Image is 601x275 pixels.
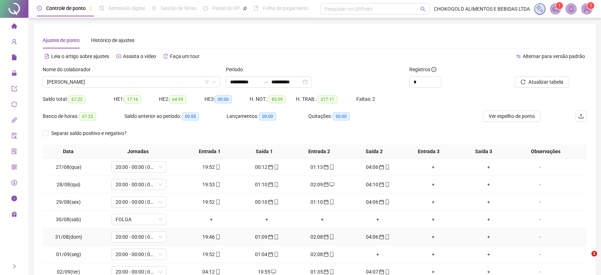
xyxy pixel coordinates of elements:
[353,181,403,188] div: 04:10
[11,20,17,34] span: home
[384,269,390,274] span: mobile
[273,165,279,170] span: mobile
[297,216,347,223] div: +
[581,4,592,14] img: 14563
[464,198,514,206] div: +
[56,199,81,205] span: 29/08(sex)
[163,54,168,59] span: history
[11,98,17,113] span: sync
[94,145,182,159] th: Jornadas
[323,199,329,204] span: calendar
[516,54,521,59] span: swap
[329,234,334,239] span: mobile
[242,163,292,171] div: 00:12
[124,95,141,103] span: 17:16
[356,96,375,102] span: Faltas: 2
[267,199,273,204] span: calendar
[408,250,458,258] div: +
[11,130,17,144] span: audit
[11,145,17,160] span: solution
[124,112,227,120] div: Saldo anterior ao período:
[159,95,204,103] div: HE 2:
[378,165,384,170] span: calendar
[11,67,17,81] span: lock
[267,234,273,239] span: calendar
[431,67,436,72] span: info-circle
[158,165,163,169] span: down
[170,53,200,59] span: Faça um tour
[227,112,308,120] div: Lançamentos:
[464,216,514,223] div: +
[536,5,544,13] img: sparkle-icon.fc2bf0ac1784a2077858766a79e2daf3.svg
[552,6,559,12] span: notification
[267,182,273,187] span: calendar
[263,5,308,11] span: Folha de pagamento
[12,264,17,269] span: right
[116,54,121,59] span: youtube
[215,95,232,103] span: 00:00
[408,233,458,241] div: +
[323,269,329,274] span: calendar
[420,6,426,12] span: search
[523,53,585,59] span: Alternar para versão padrão
[243,6,247,11] span: pushpin
[464,250,514,258] div: +
[89,6,93,11] span: pushpin
[297,163,347,171] div: 01:13
[186,181,236,188] div: 19:53
[297,198,347,206] div: 01:10
[242,216,292,223] div: +
[556,2,563,9] sup: 1
[182,145,237,159] th: Entrada 1
[161,5,197,11] span: Gestão de férias
[43,66,95,73] label: Nome do colaborador
[11,36,17,50] span: user-add
[158,270,163,274] span: down
[297,233,347,241] div: 02:08
[11,83,17,97] span: export
[215,199,220,204] span: mobile
[434,5,530,13] span: CHOKOGOLD ALIMENTOS E BEBIDAS LTDA
[215,252,220,257] span: mobile
[186,216,236,223] div: +
[11,192,17,207] span: info-circle
[568,6,574,12] span: bell
[215,234,220,239] span: mobile
[186,233,236,241] div: 19:46
[116,232,162,242] span: 20:00 - 00:00 | 01:00 - 04:20
[43,145,94,159] th: Data
[378,199,384,204] span: calendar
[116,179,162,190] span: 20:00 - 00:00 | 01:00 - 04:20
[519,233,561,241] div: -
[519,216,561,223] div: -
[346,145,401,159] th: Saída 2
[267,165,273,170] span: calendar
[212,5,240,11] span: Painel do DP
[116,249,162,260] span: 20:00 - 00:00 | 01:00 - 04:20
[43,112,124,120] div: Banco de horas:
[519,198,561,206] div: -
[226,66,248,73] label: Período
[254,6,259,11] span: book
[353,198,403,206] div: 04:06
[464,233,514,241] div: +
[11,114,17,128] span: api
[511,145,581,159] th: Observações
[384,199,390,204] span: mobile
[158,217,163,222] span: down
[158,252,163,256] span: down
[587,2,594,9] sup: Atualize o seu contato no menu Meus Dados
[37,6,42,11] span: clock-circle
[489,112,535,120] span: Ver espelho de ponto
[329,199,334,204] span: mobile
[269,95,286,103] span: 85:59
[270,269,276,274] span: desktop
[323,182,329,187] span: calendar
[186,250,236,258] div: 19:52
[11,208,17,222] span: gift
[158,182,163,187] span: down
[353,233,403,241] div: 04:06
[353,250,403,258] div: +
[114,95,159,103] div: HE 1:
[456,145,511,159] th: Saída 3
